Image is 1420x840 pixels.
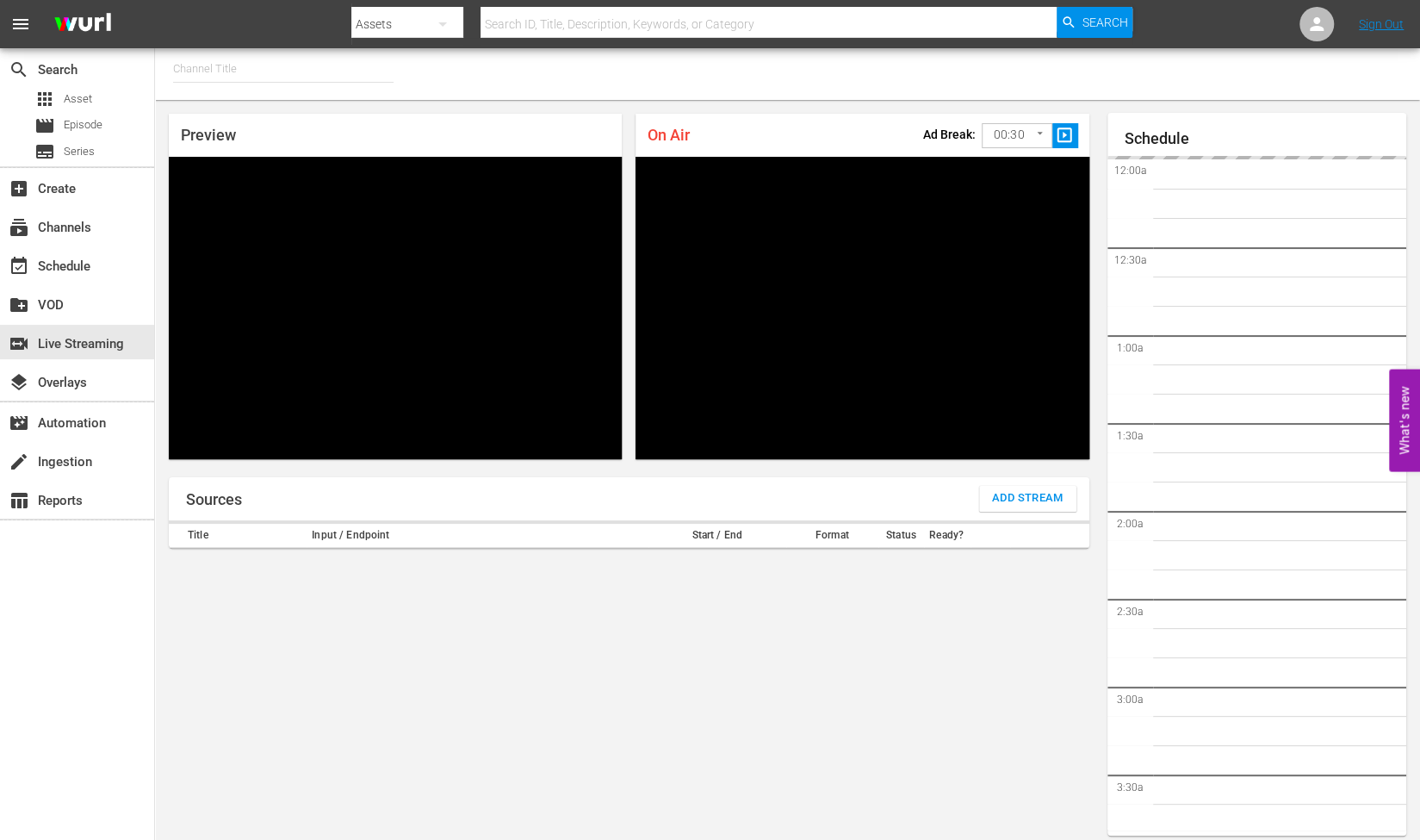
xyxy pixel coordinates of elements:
[1125,130,1407,147] h1: Schedule
[1389,369,1420,471] button: Open Feedback Widget
[41,4,124,45] img: ans4CAIJ8jUAAAAAAAAAAAAAAAAAAAAAAAAgQb4GAAAAAAAAAAAAAAAAAAAAAAAAJMjXAAAAAAAAAAAAAAAAAAAAAAAAgAT5G...
[878,524,924,548] th: Status
[979,486,1076,512] button: Add Stream
[636,157,1088,459] div: Video Player
[9,413,29,433] span: Automation
[9,178,29,199] span: Create
[64,116,102,134] span: Episode
[307,524,648,548] th: Input / Endpoint
[1055,126,1075,146] span: slideshow_sharp
[34,141,55,162] span: Series
[9,451,29,472] span: Ingestion
[64,90,92,108] span: Asset
[9,217,29,238] span: Channels
[186,491,242,508] h1: Sources
[169,157,622,459] div: Video Player
[34,115,55,136] span: Episode
[1082,7,1127,38] span: Search
[10,14,31,34] span: menu
[169,524,307,548] th: Title
[992,488,1063,508] span: Add Stream
[648,126,690,144] span: On Air
[181,126,236,144] span: Preview
[9,295,29,315] span: VOD
[1359,17,1404,31] a: Sign Out
[982,119,1052,152] div: 00:30
[34,89,55,109] span: Asset
[924,524,970,548] th: Ready?
[9,490,29,511] span: Reports
[923,128,976,141] p: Ad Break:
[9,333,29,354] span: Live Streaming
[64,143,95,160] span: Series
[648,524,786,548] th: Start / End
[9,256,29,277] span: Schedule
[9,59,29,80] span: Search
[1057,7,1132,38] button: Search
[9,372,29,393] span: Overlays
[786,524,878,548] th: Format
